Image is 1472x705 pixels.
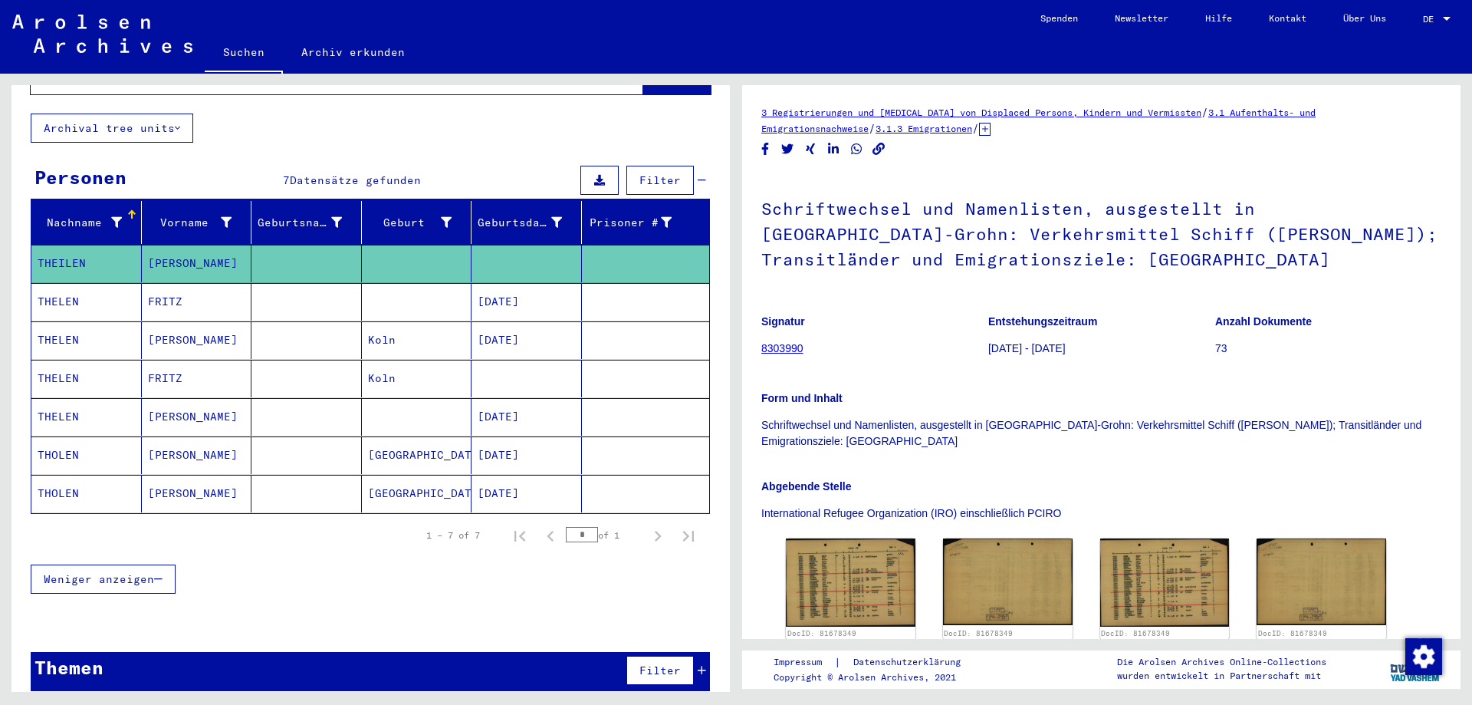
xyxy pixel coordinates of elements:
[368,215,452,231] div: Geburt‏
[478,215,562,231] div: Geburtsdatum
[472,321,582,359] mat-cell: [DATE]
[142,398,252,436] mat-cell: [PERSON_NAME]
[774,654,979,670] div: |
[31,398,142,436] mat-cell: THELEN
[826,140,842,159] button: Share on LinkedIn
[774,654,834,670] a: Impressum
[761,342,803,354] a: 8303990
[876,123,972,134] a: 3.1.3 Emigrationen
[588,215,672,231] div: Prisoner #
[761,506,1441,522] p: International Refugee Organization (IRO) einschließlich PCIRO
[1387,650,1444,688] img: yv_logo.png
[283,173,290,187] span: 7
[426,529,480,542] div: 1 – 7 of 7
[478,210,581,235] div: Geburtsdatum
[871,140,887,159] button: Copy link
[774,670,979,684] p: Copyright © Arolsen Archives, 2021
[849,140,865,159] button: Share on WhatsApp
[761,173,1441,292] h1: Schriftwechsel und Namenlisten, ausgestellt in [GEOGRAPHIC_DATA]-Grohn: Verkehrsmittel Schiff ([P...
[44,572,154,586] span: Weniger anzeigen
[148,210,251,235] div: Vorname
[1101,629,1170,637] a: DocID: 81678349
[31,475,142,512] mat-cell: THOLEN
[988,315,1097,328] b: Entstehungszeitraum
[142,321,252,359] mat-cell: [PERSON_NAME]
[944,629,1013,637] a: DocID: 81678349
[761,480,851,493] b: Abgebende Stelle
[142,245,252,282] mat-cell: [PERSON_NAME]
[205,34,283,74] a: Suchen
[639,664,681,677] span: Filter
[31,565,176,594] button: Weniger anzeigen
[31,437,142,474] mat-cell: THOLEN
[761,392,843,404] b: Form und Inhalt
[290,173,421,187] span: Datensätze gefunden
[582,201,710,244] mat-header-cell: Prisoner #
[504,520,535,551] button: First page
[757,140,774,159] button: Share on Facebook
[31,283,142,321] mat-cell: THELEN
[1117,669,1326,683] p: wurden entwickelt in Partnerschaft mit
[362,360,472,397] mat-cell: Koln
[1100,539,1230,627] img: 001.jpg
[472,398,582,436] mat-cell: [DATE]
[803,140,819,159] button: Share on Xing
[258,210,361,235] div: Geburtsname
[31,201,142,244] mat-header-cell: Nachname
[761,417,1441,450] p: Schriftwechsel und Namenlisten, ausgestellt in [GEOGRAPHIC_DATA]-Grohn: Verkehrsmittel Schiff ([P...
[1258,629,1327,637] a: DocID: 81678349
[1257,539,1386,625] img: 002.jpg
[368,210,472,235] div: Geburt‏
[841,654,979,670] a: Datenschutzerklärung
[673,520,704,551] button: Last page
[535,520,566,551] button: Previous page
[362,201,472,244] mat-header-cell: Geburt‏
[251,201,362,244] mat-header-cell: Geburtsname
[761,107,1201,118] a: 3 Registrierungen und [MEDICAL_DATA] von Displaced Persons, Kindern und Vermissten
[780,140,796,159] button: Share on Twitter
[787,629,856,637] a: DocID: 81678349
[142,437,252,474] mat-cell: [PERSON_NAME]
[626,656,694,685] button: Filter
[639,173,681,187] span: Filter
[148,215,232,231] div: Vorname
[472,437,582,474] mat-cell: [DATE]
[12,15,192,53] img: Arolsen_neg.svg
[761,315,805,328] b: Signatur
[31,360,142,397] mat-cell: THELEN
[34,163,127,191] div: Personen
[362,437,472,474] mat-cell: [GEOGRAPHIC_DATA]
[786,539,915,627] img: 001.jpg
[943,539,1073,625] img: 002.jpg
[566,528,642,542] div: of 1
[626,166,694,195] button: Filter
[869,121,876,135] span: /
[972,121,979,135] span: /
[472,475,582,512] mat-cell: [DATE]
[472,201,582,244] mat-header-cell: Geburtsdatum
[38,215,122,231] div: Nachname
[642,520,673,551] button: Next page
[142,283,252,321] mat-cell: FRITZ
[31,245,142,282] mat-cell: THEILEN
[988,341,1214,357] p: [DATE] - [DATE]
[1117,655,1326,669] p: Die Arolsen Archives Online-Collections
[1215,341,1441,357] p: 73
[1423,14,1440,25] span: DE
[362,475,472,512] mat-cell: [GEOGRAPHIC_DATA]
[142,360,252,397] mat-cell: FRITZ
[1201,105,1208,119] span: /
[142,201,252,244] mat-header-cell: Vorname
[31,114,193,143] button: Archival tree units
[38,210,141,235] div: Nachname
[34,654,103,681] div: Themen
[1215,315,1312,328] b: Anzahl Dokumente
[588,210,692,235] div: Prisoner #
[31,321,142,359] mat-cell: THELEN
[142,475,252,512] mat-cell: [PERSON_NAME]
[1405,638,1442,675] img: Zustimmung ändern
[258,215,342,231] div: Geburtsname
[362,321,472,359] mat-cell: Koln
[472,283,582,321] mat-cell: [DATE]
[283,34,423,71] a: Archiv erkunden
